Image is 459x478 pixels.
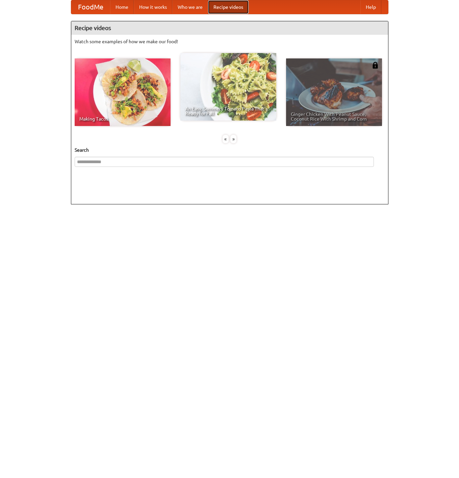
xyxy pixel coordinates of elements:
img: 483408.png [372,62,379,69]
a: FoodMe [71,0,110,14]
a: Who we are [172,0,208,14]
a: Making Tacos [75,58,171,126]
p: Watch some examples of how we make our food! [75,38,385,45]
a: Home [110,0,134,14]
div: « [223,135,229,143]
a: How it works [134,0,172,14]
span: An Easy, Summery Tomato Pasta That's Ready for Fall [185,106,272,116]
a: An Easy, Summery Tomato Pasta That's Ready for Fall [180,53,276,121]
a: Recipe videos [208,0,249,14]
h5: Search [75,147,385,153]
h4: Recipe videos [71,21,388,35]
div: » [230,135,236,143]
a: Help [360,0,381,14]
span: Making Tacos [79,117,166,121]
